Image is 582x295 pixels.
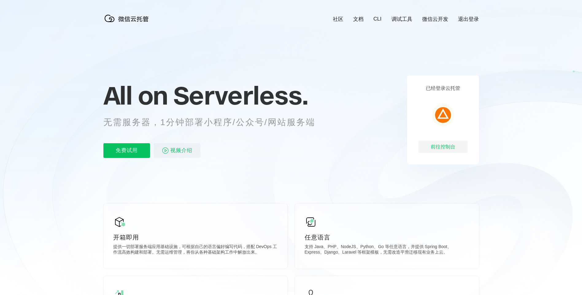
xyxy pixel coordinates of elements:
div: 前往控制台 [418,141,468,153]
p: 无需服务器，1分钟部署小程序/公众号/网站服务端 [103,116,327,128]
p: 任意语言 [305,233,469,242]
a: 调试工具 [391,16,412,23]
a: CLI [373,16,381,22]
span: All on [103,80,168,111]
a: 微信云托管 [103,20,152,25]
p: 免费试用 [103,143,150,158]
p: 开箱即用 [113,233,278,242]
img: 微信云托管 [103,12,152,25]
a: 社区 [333,16,343,23]
img: video_play.svg [162,147,169,154]
p: 支持 Java、PHP、NodeJS、Python、Go 等任意语言，并提供 Spring Boot、Express、Django、Laravel 等框架模板，无需改造平滑迁移现有业务上云。 [305,244,469,256]
a: 退出登录 [458,16,479,23]
span: 视频介绍 [170,143,192,158]
a: 文档 [353,16,364,23]
p: 提供一切部署服务端应用基础设施，可根据自己的语言偏好编写代码，搭配 DevOps 工作流高效构建和部署。无需运维管理，将你从各种基础架构工作中解放出来。 [113,244,278,256]
p: 已经登录云托管 [426,85,460,92]
a: 微信云开发 [422,16,448,23]
span: Serverless. [173,80,308,111]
